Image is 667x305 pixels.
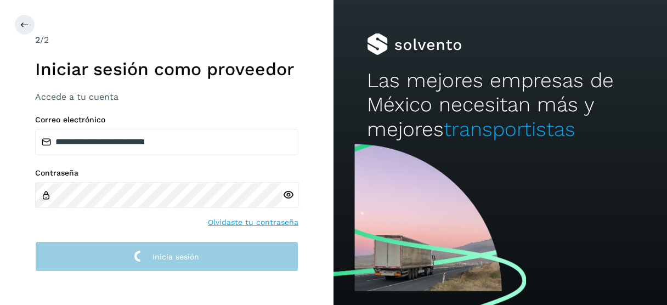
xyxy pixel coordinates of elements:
[152,253,199,261] span: Inicia sesión
[444,117,575,141] span: transportistas
[367,69,634,142] h2: Las mejores empresas de México necesitan más y mejores
[35,35,40,45] span: 2
[35,33,298,47] div: /2
[35,59,298,80] h1: Iniciar sesión como proveedor
[35,92,298,102] h3: Accede a tu cuenta
[35,168,298,178] label: Contraseña
[208,217,298,228] a: Olvidaste tu contraseña
[35,241,298,272] button: Inicia sesión
[35,115,298,125] label: Correo electrónico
